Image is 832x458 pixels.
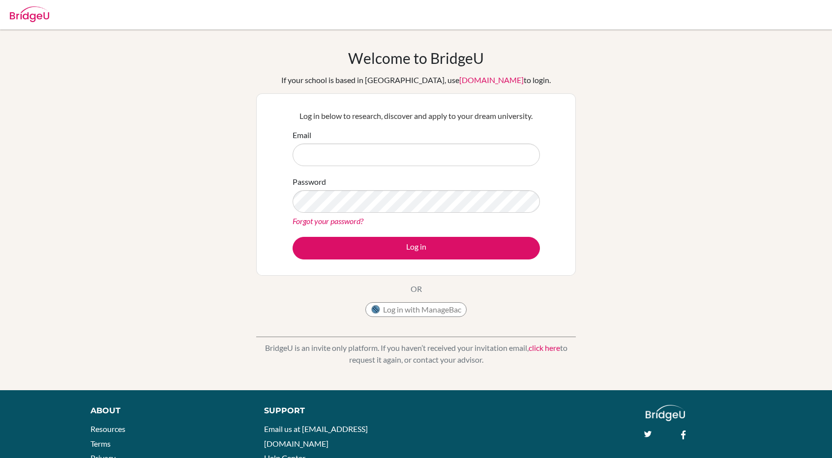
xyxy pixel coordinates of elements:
[90,439,111,448] a: Terms
[90,405,242,417] div: About
[264,424,368,448] a: Email us at [EMAIL_ADDRESS][DOMAIN_NAME]
[293,129,311,141] label: Email
[293,176,326,188] label: Password
[293,237,540,259] button: Log in
[411,283,422,295] p: OR
[264,405,405,417] div: Support
[646,405,685,421] img: logo_white@2x-f4f0deed5e89b7ecb1c2cc34c3e3d731f90f0f143d5ea2071677605dd97b5244.png
[281,74,551,86] div: If your school is based in [GEOGRAPHIC_DATA], use to login.
[293,110,540,122] p: Log in below to research, discover and apply to your dream university.
[256,342,576,366] p: BridgeU is an invite only platform. If you haven’t received your invitation email, to request it ...
[365,302,467,317] button: Log in with ManageBac
[459,75,524,85] a: [DOMAIN_NAME]
[293,216,363,226] a: Forgot your password?
[10,6,49,22] img: Bridge-U
[90,424,125,433] a: Resources
[529,343,560,352] a: click here
[348,49,484,67] h1: Welcome to BridgeU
